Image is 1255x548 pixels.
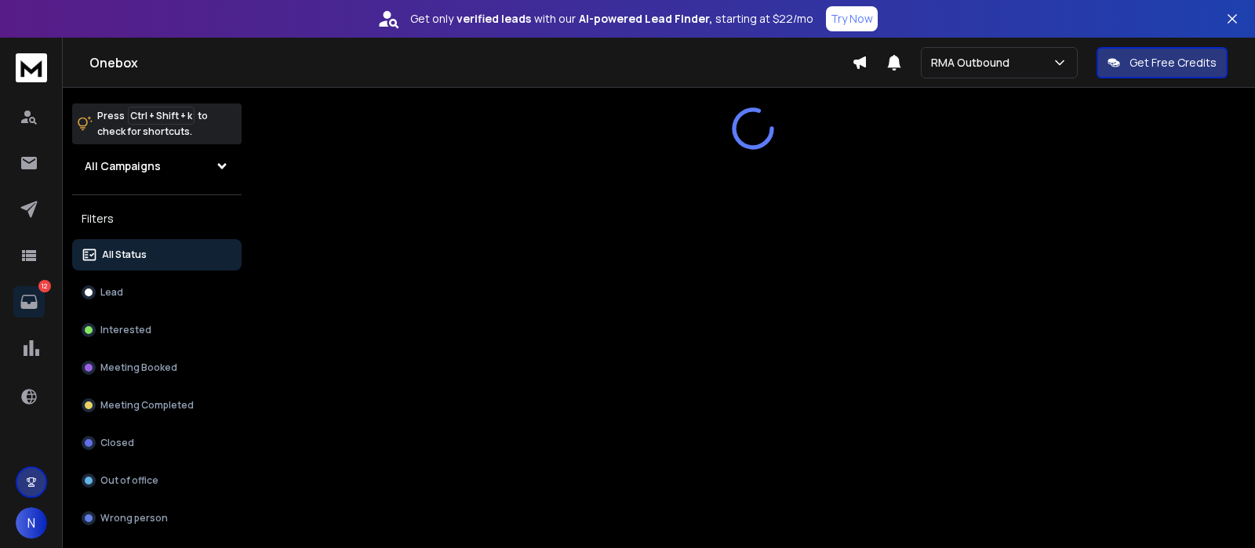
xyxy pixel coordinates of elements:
p: Try Now [831,11,873,27]
button: Meeting Booked [72,352,242,383]
button: Interested [72,314,242,346]
p: RMA Outbound [931,55,1016,71]
strong: verified leads [457,11,531,27]
img: logo [16,53,47,82]
h3: Filters [72,208,242,230]
p: Meeting Booked [100,361,177,374]
p: Get Free Credits [1129,55,1217,71]
strong: AI-powered Lead Finder, [579,11,712,27]
p: All Status [102,249,147,261]
button: Meeting Completed [72,390,242,421]
p: Wrong person [100,512,168,524]
button: All Status [72,239,242,270]
p: 12 [38,280,51,292]
button: N [16,507,47,539]
p: Interested [100,324,151,336]
p: Out of office [100,474,158,487]
button: Wrong person [72,503,242,534]
span: Ctrl + Shift + k [128,107,195,125]
a: 12 [13,286,45,318]
p: Press to check for shortcuts. [97,108,208,140]
h1: Onebox [89,53,852,72]
h1: All Campaigns [85,158,161,174]
button: Get Free Credits [1097,47,1228,78]
p: Meeting Completed [100,399,194,412]
p: Closed [100,437,134,449]
button: Out of office [72,465,242,496]
p: Lead [100,286,123,299]
button: Try Now [826,6,878,31]
button: Lead [72,277,242,308]
button: All Campaigns [72,151,242,182]
button: Closed [72,427,242,459]
p: Get only with our starting at $22/mo [410,11,813,27]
